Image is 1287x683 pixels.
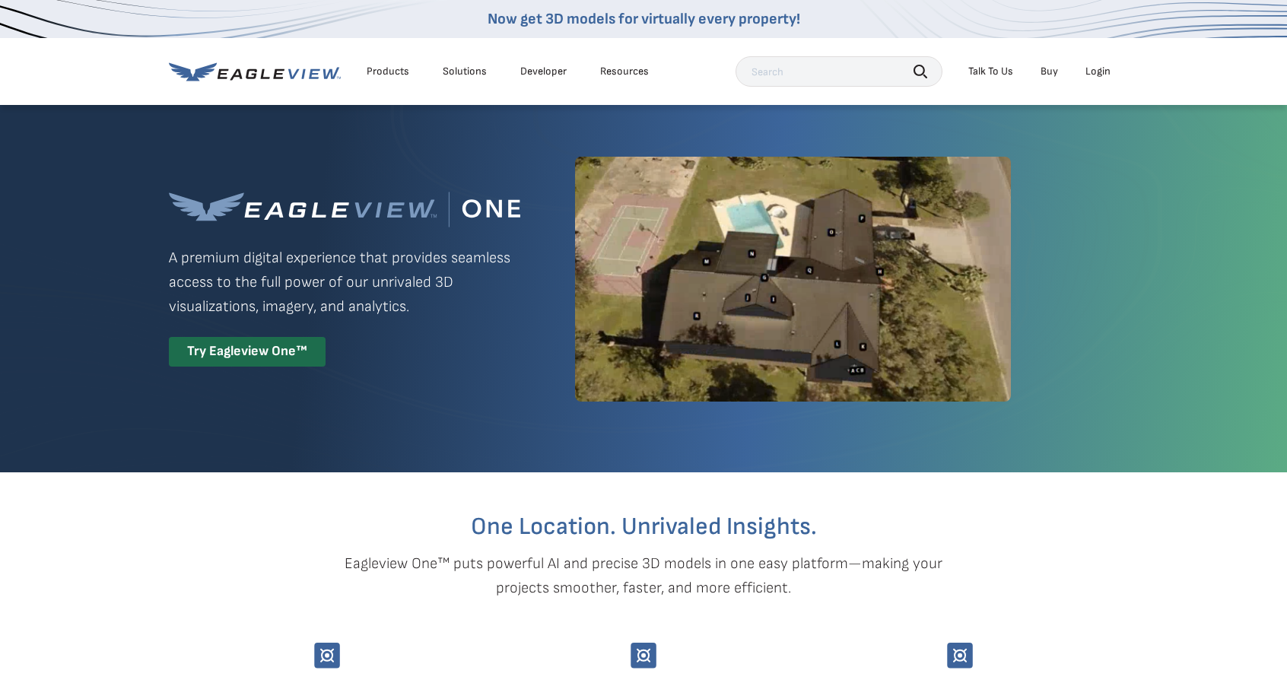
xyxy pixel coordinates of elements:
[367,65,409,78] div: Products
[1041,65,1058,78] a: Buy
[631,643,656,669] img: Group-9744.svg
[968,65,1013,78] div: Talk To Us
[180,515,1107,539] h2: One Location. Unrivaled Insights.
[520,65,567,78] a: Developer
[488,10,800,28] a: Now get 3D models for virtually every property!
[169,192,520,227] img: Eagleview One™
[600,65,649,78] div: Resources
[443,65,487,78] div: Solutions
[314,643,340,669] img: Group-9744.svg
[169,337,326,367] div: Try Eagleview One™
[169,246,520,319] p: A premium digital experience that provides seamless access to the full power of our unrivaled 3D ...
[318,551,969,600] p: Eagleview One™ puts powerful AI and precise 3D models in one easy platform—making your projects s...
[736,56,942,87] input: Search
[947,643,973,669] img: Group-9744.svg
[1085,65,1111,78] div: Login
